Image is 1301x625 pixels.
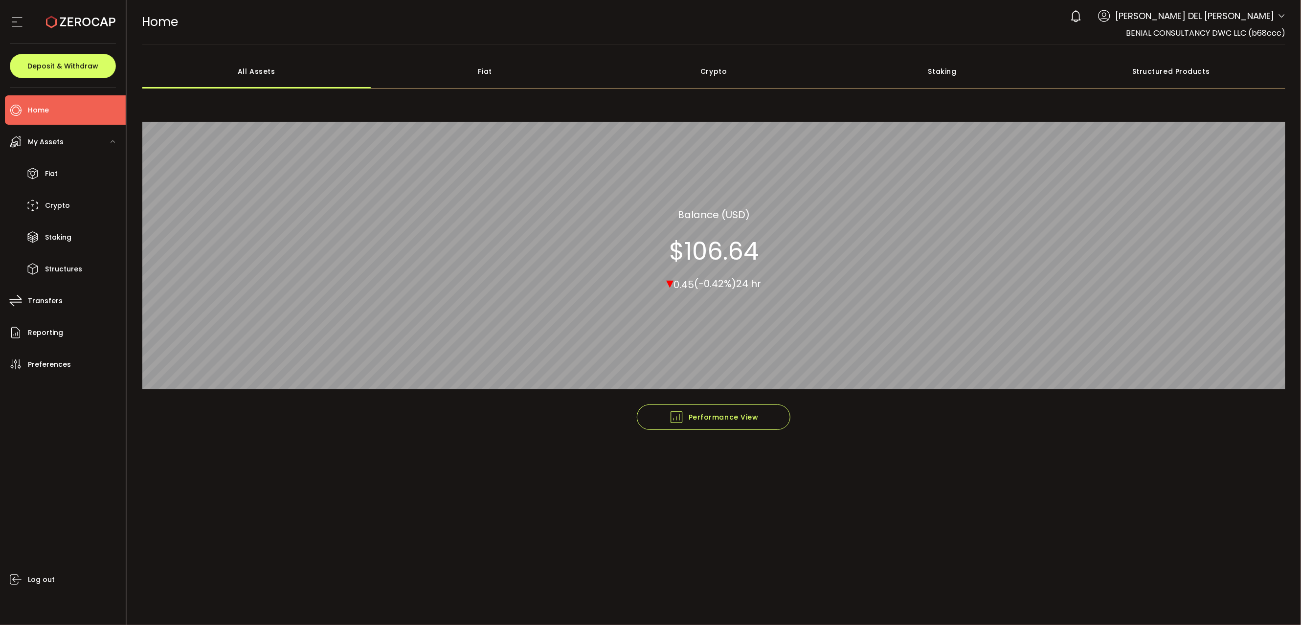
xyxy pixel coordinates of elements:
[1057,54,1286,89] div: Structured Products
[1188,519,1301,625] iframe: Chat Widget
[28,326,63,340] span: Reporting
[736,277,761,291] span: 24 hr
[45,199,70,213] span: Crypto
[45,262,82,276] span: Structures
[28,294,63,308] span: Transfers
[678,207,750,222] section: Balance (USD)
[1115,9,1275,22] span: [PERSON_NAME] DEL [PERSON_NAME]
[694,277,736,291] span: (-0.42%)
[28,573,55,587] span: Log out
[600,54,829,89] div: Crypto
[673,278,694,291] span: 0.45
[28,357,71,372] span: Preferences
[669,237,759,266] section: $106.64
[28,135,64,149] span: My Assets
[669,410,759,424] span: Performance View
[666,272,673,293] span: ▾
[27,63,98,69] span: Deposit & Withdraw
[10,54,116,78] button: Deposit & Withdraw
[1126,27,1285,39] span: BENIAL CONSULTANCY DWC LLC (b68ccc)
[28,103,49,117] span: Home
[828,54,1057,89] div: Staking
[45,167,58,181] span: Fiat
[142,13,179,30] span: Home
[142,54,371,89] div: All Assets
[45,230,71,245] span: Staking
[637,404,790,430] button: Performance View
[371,54,600,89] div: Fiat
